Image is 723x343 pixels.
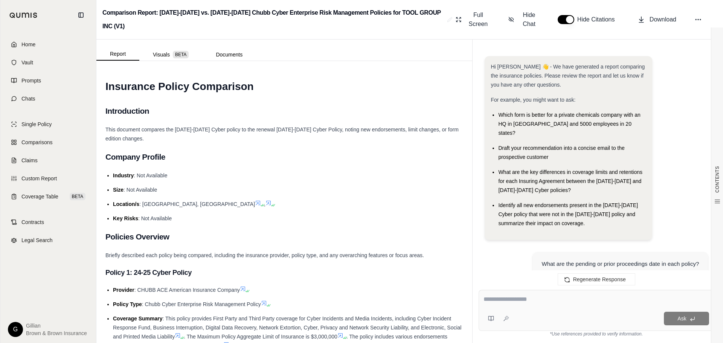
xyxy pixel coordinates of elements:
span: : This policy provides First Party and Third Party coverage for Cyber Incidents and Media Inciden... [113,316,461,340]
span: Download [650,15,676,24]
span: Chats [21,95,35,102]
span: CONTENTS [714,166,720,193]
a: Contracts [5,214,92,230]
button: Collapse sidebar [75,9,87,21]
a: Claims [5,152,92,169]
a: Coverage TableBETA [5,188,92,205]
span: Hi [PERSON_NAME] 👋 - We have generated a report comparing the insurance policies. Please review t... [491,64,645,88]
span: Provider [113,287,134,293]
span: Contracts [21,218,44,226]
span: Identify all new endorsements present in the [DATE]-[DATE] Cyber policy that were not in the [DAT... [498,202,638,226]
span: Briefly described each policy being compared, including the insurance provider, policy type, and ... [105,252,424,258]
span: Which form is better for a private chemicals company with an HQ in [GEOGRAPHIC_DATA] and 5000 emp... [498,112,640,136]
span: BETA [70,193,85,200]
h2: Policies Overview [105,229,463,245]
span: Brown & Brown Insurance [26,329,87,337]
span: Gillian [26,322,87,329]
a: Chats [5,90,92,107]
span: Prompts [21,77,41,84]
a: Comparisons [5,134,92,151]
span: Coverage Summary [113,316,163,322]
span: Full Screen [466,11,490,29]
button: Download [635,12,679,27]
span: Claims [21,157,38,164]
a: Home [5,36,92,53]
h1: Insurance Policy Comparison [105,76,463,97]
span: Regenerate Response [573,276,626,282]
a: Prompts [5,72,92,89]
span: : Chubb Cyber Enterprise Risk Management Policy [142,301,261,307]
span: This document compares the [DATE]-[DATE] Cyber policy to the renewal [DATE]-[DATE] Cyber Policy, ... [105,127,459,142]
span: : [GEOGRAPHIC_DATA], [GEOGRAPHIC_DATA] [139,201,255,207]
a: Custom Report [5,170,92,187]
span: . The Maximum Policy Aggregate Limit of Insurance is $3,000,000 [184,334,337,340]
span: Size [113,187,124,193]
span: Ask [677,316,686,322]
span: Coverage Table [21,193,58,200]
span: For example, you might want to ask: [491,97,575,103]
button: Documents [202,49,256,61]
button: Visuals [139,49,202,61]
button: Hide Chat [505,8,543,32]
span: Industry [113,172,134,178]
span: : CHUBB ACE American Insurance Company [134,287,240,293]
a: Vault [5,54,92,71]
div: What are the pending or prior proceedings date in each policy? [542,259,699,268]
div: *Use references provided to verify information. [479,331,714,337]
span: Draft your recommendation into a concise email to the prospective customer [498,145,624,160]
button: Report [96,48,139,61]
span: What are the key differences in coverage limits and retentions for each Insuring Agreement betwee... [498,169,642,193]
button: Full Screen [453,8,493,32]
span: Key Risks [113,215,138,221]
span: Home [21,41,35,48]
span: Policy Type [113,301,142,307]
button: Regenerate Response [558,273,635,285]
span: Single Policy [21,120,52,128]
span: Location/s [113,201,139,207]
span: BETA [173,51,189,58]
button: Ask [664,312,709,325]
img: Qumis Logo [9,12,38,18]
h2: Introduction [105,103,463,119]
div: G [8,322,23,337]
span: Vault [21,59,33,66]
span: Hide Citations [577,15,619,24]
span: Custom Report [21,175,57,182]
span: Hide Chat [519,11,540,29]
a: Legal Search [5,232,92,248]
a: Single Policy [5,116,92,133]
h2: Comparison Report: [DATE]-[DATE] vs. [DATE]-[DATE] Chubb Cyber Enterprise Risk Management Policie... [102,6,444,33]
span: , [264,201,265,207]
span: Legal Search [21,236,53,244]
span: Comparisons [21,139,52,146]
h3: Policy 1: 24-25 Cyber Policy [105,266,463,279]
span: : Not Available [138,215,172,221]
span: : Not Available [124,187,157,193]
h2: Company Profile [105,149,463,165]
span: : Not Available [134,172,167,178]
